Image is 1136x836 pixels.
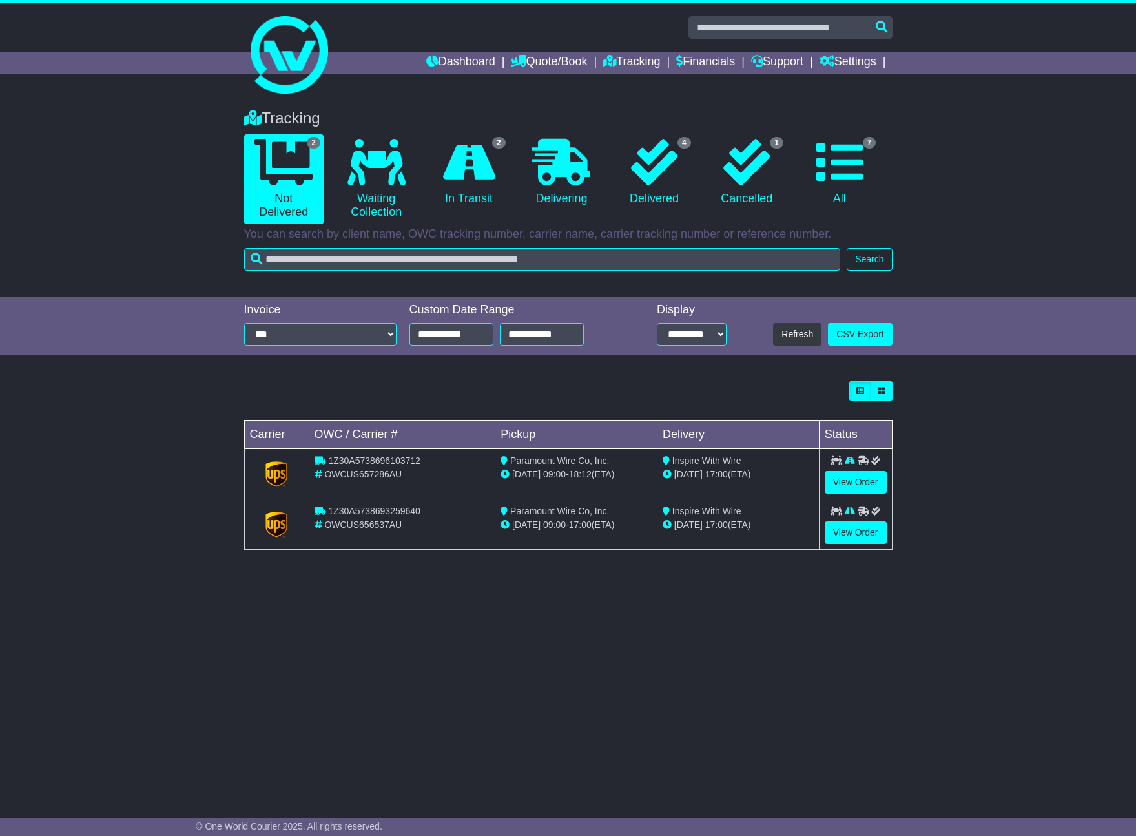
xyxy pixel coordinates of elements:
[569,469,592,479] span: 18:12
[674,519,703,530] span: [DATE]
[819,421,892,449] td: Status
[657,421,819,449] td: Delivery
[674,469,703,479] span: [DATE]
[663,518,814,532] div: (ETA)
[770,137,783,149] span: 1
[614,134,694,211] a: 4 Delivered
[501,468,652,481] div: - (ETA)
[265,461,287,487] img: GetCarrierServiceLogo
[543,469,566,479] span: 09:00
[244,134,324,224] a: 2 Not Delivered
[510,506,609,516] span: Paramount Wire Co, Inc.
[244,227,893,242] p: You can search by client name, OWC tracking number, carrier name, carrier tracking number or refe...
[511,52,587,74] a: Quote/Book
[773,323,821,346] button: Refresh
[676,52,735,74] a: Financials
[328,506,420,516] span: 1Z30A5738693259640
[196,821,382,831] span: © One World Courier 2025. All rights reserved.
[677,137,691,149] span: 4
[512,469,541,479] span: [DATE]
[265,512,287,538] img: GetCarrierServiceLogo
[705,469,728,479] span: 17:00
[657,303,727,317] div: Display
[238,109,899,128] div: Tracking
[751,52,803,74] a: Support
[409,303,617,317] div: Custom Date Range
[324,519,402,530] span: OWCUS656537AU
[244,303,397,317] div: Invoice
[495,421,657,449] td: Pickup
[800,134,879,211] a: 7 All
[501,518,652,532] div: - (ETA)
[707,134,787,211] a: 1 Cancelled
[543,519,566,530] span: 09:00
[429,134,508,211] a: 2 In Transit
[324,469,402,479] span: OWCUS657286AU
[847,248,892,271] button: Search
[244,421,309,449] td: Carrier
[328,455,420,466] span: 1Z30A5738696103712
[522,134,601,211] a: Delivering
[863,137,876,149] span: 7
[307,137,320,149] span: 2
[309,421,495,449] td: OWC / Carrier #
[672,506,741,516] span: Inspire With Wire
[828,323,892,346] a: CSV Export
[492,137,506,149] span: 2
[825,521,887,544] a: View Order
[672,455,741,466] span: Inspire With Wire
[569,519,592,530] span: 17:00
[663,468,814,481] div: (ETA)
[510,455,609,466] span: Paramount Wire Co, Inc.
[512,519,541,530] span: [DATE]
[426,52,495,74] a: Dashboard
[820,52,876,74] a: Settings
[705,519,728,530] span: 17:00
[336,134,416,224] a: Waiting Collection
[603,52,660,74] a: Tracking
[825,471,887,494] a: View Order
